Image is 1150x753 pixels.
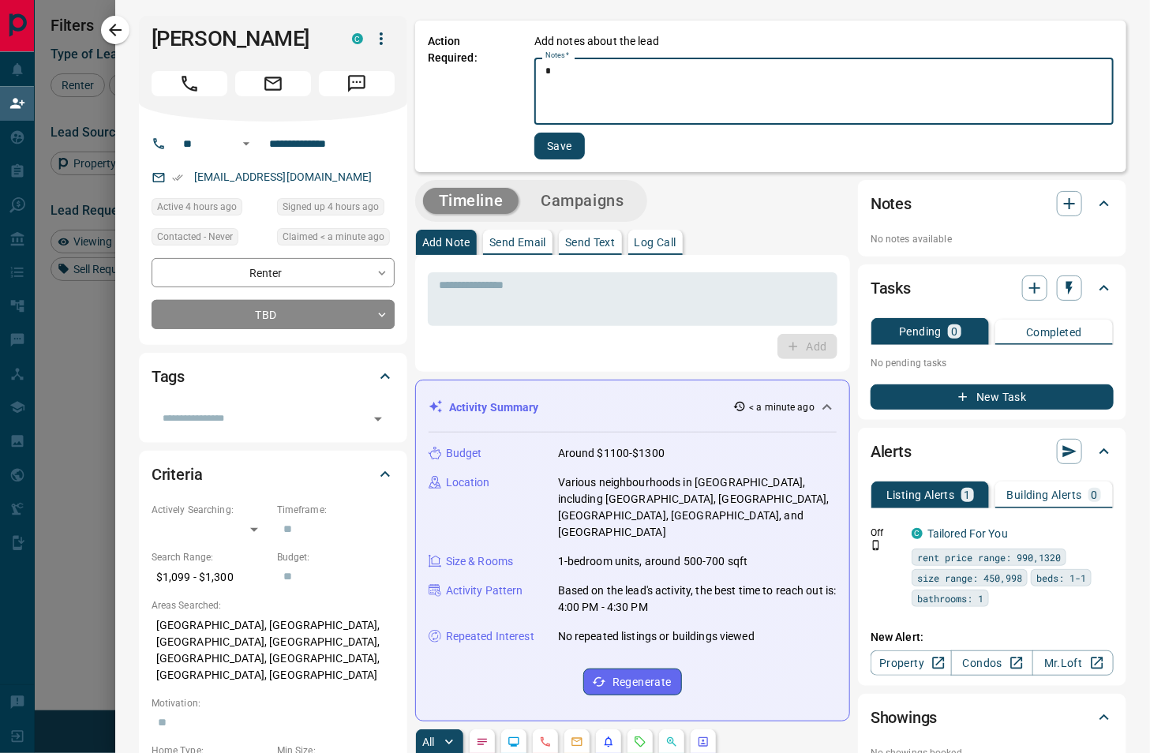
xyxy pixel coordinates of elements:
svg: Opportunities [665,736,678,748]
h2: Alerts [871,439,912,464]
p: 1-bedroom units, around 500-700 sqft [558,553,748,570]
svg: Lead Browsing Activity [508,736,520,748]
p: No notes available [871,232,1114,246]
p: Activity Summary [449,399,539,416]
a: Tailored For You [927,527,1008,540]
div: condos.ca [912,528,923,539]
h2: Tags [152,364,185,389]
svg: Agent Actions [697,736,710,748]
h2: Criteria [152,462,203,487]
span: Message [319,71,395,96]
span: beds: 1-1 [1036,570,1086,586]
svg: Notes [476,736,489,748]
p: Budget [446,445,482,462]
a: Mr.Loft [1032,650,1114,676]
div: Mon Oct 13 2025 [277,198,395,220]
p: Listing Alerts [886,489,955,500]
p: 0 [951,326,957,337]
h2: Tasks [871,275,911,301]
p: 0 [1092,489,1098,500]
a: [EMAIL_ADDRESS][DOMAIN_NAME] [194,170,373,183]
svg: Push Notification Only [871,540,882,551]
p: Size & Rooms [446,553,514,570]
p: Action Required: [428,33,511,159]
p: Send Text [565,237,616,248]
span: Signed up 4 hours ago [283,199,379,215]
div: Alerts [871,433,1114,470]
p: Repeated Interest [446,628,534,645]
a: Property [871,650,952,676]
div: Mon Oct 13 2025 [277,228,395,250]
span: bathrooms: 1 [917,590,983,606]
button: Campaigns [525,188,639,214]
span: Active 4 hours ago [157,199,237,215]
p: Timeframe: [277,503,395,517]
button: Open [367,408,389,430]
h2: Showings [871,705,938,730]
p: Add notes about the lead [534,33,659,50]
label: Notes [545,51,569,61]
p: No pending tasks [871,351,1114,375]
p: Actively Searching: [152,503,269,517]
button: Save [534,133,585,159]
p: $1,099 - $1,300 [152,564,269,590]
button: Open [237,134,256,153]
svg: Calls [539,736,552,748]
div: Notes [871,185,1114,223]
div: TBD [152,300,395,329]
svg: Requests [634,736,646,748]
div: Tasks [871,269,1114,307]
span: Claimed < a minute ago [283,229,384,245]
p: Motivation: [152,696,395,710]
p: Send Email [489,237,546,248]
span: Contacted - Never [157,229,233,245]
div: condos.ca [352,33,363,44]
p: 1 [965,489,971,500]
button: Timeline [423,188,519,214]
a: Condos [951,650,1032,676]
p: Building Alerts [1007,489,1082,500]
p: Activity Pattern [446,583,523,599]
svg: Email Verified [172,172,183,183]
div: Tags [152,358,395,395]
span: Email [235,71,311,96]
div: Activity Summary< a minute ago [429,393,837,422]
p: [GEOGRAPHIC_DATA], [GEOGRAPHIC_DATA], [GEOGRAPHIC_DATA], [GEOGRAPHIC_DATA], [GEOGRAPHIC_DATA], [G... [152,613,395,688]
p: No repeated listings or buildings viewed [558,628,755,645]
p: Completed [1026,327,1082,338]
p: Budget: [277,550,395,564]
p: < a minute ago [749,400,815,414]
button: New Task [871,384,1114,410]
div: Mon Oct 13 2025 [152,198,269,220]
div: Renter [152,258,395,287]
p: Search Range: [152,550,269,564]
p: All [422,736,435,747]
p: Log Call [635,237,676,248]
h2: Notes [871,191,912,216]
svg: Listing Alerts [602,736,615,748]
p: Areas Searched: [152,598,395,613]
span: rent price range: 990,1320 [917,549,1061,565]
p: New Alert: [871,629,1114,646]
p: Location [446,474,490,491]
p: Pending [899,326,942,337]
p: Off [871,526,902,540]
p: Various neighbourhoods in [GEOGRAPHIC_DATA], including [GEOGRAPHIC_DATA], [GEOGRAPHIC_DATA], [GEO... [558,474,837,541]
p: Add Note [422,237,470,248]
svg: Emails [571,736,583,748]
h1: [PERSON_NAME] [152,26,328,51]
span: size range: 450,998 [917,570,1022,586]
div: Showings [871,699,1114,736]
p: Around $1100-$1300 [558,445,665,462]
span: Call [152,71,227,96]
button: Regenerate [583,669,682,695]
p: Based on the lead's activity, the best time to reach out is: 4:00 PM - 4:30 PM [558,583,837,616]
div: Criteria [152,455,395,493]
